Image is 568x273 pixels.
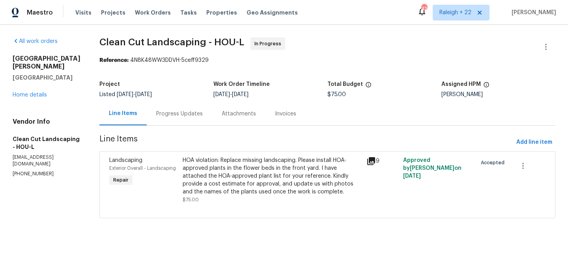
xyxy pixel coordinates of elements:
[13,135,80,151] h5: Clean Cut Landscaping - HOU-L
[439,9,471,17] span: Raleigh + 22
[109,110,137,117] div: Line Items
[365,82,372,92] span: The total cost of line items that have been proposed by Opendoor. This sum includes line items th...
[109,158,142,163] span: Landscaping
[254,40,284,48] span: In Progress
[27,9,53,17] span: Maestro
[13,92,47,98] a: Home details
[99,37,244,47] span: Clean Cut Landscaping - HOU-L
[75,9,92,17] span: Visits
[403,158,461,179] span: Approved by [PERSON_NAME] on
[13,118,80,126] h4: Vendor Info
[183,197,199,202] span: $75.00
[156,110,203,118] div: Progress Updates
[109,166,176,171] span: Exterior Overall - Landscaping
[13,55,80,71] h2: [GEOGRAPHIC_DATA][PERSON_NAME]
[13,154,80,167] p: [EMAIL_ADDRESS][DOMAIN_NAME]
[13,171,80,177] p: [PHONE_NUMBER]
[110,176,132,184] span: Repair
[516,137,552,147] span: Add line item
[99,135,513,150] span: Line Items
[206,9,237,17] span: Properties
[247,9,298,17] span: Geo Assignments
[481,159,508,167] span: Accepted
[232,92,248,97] span: [DATE]
[403,173,421,179] span: [DATE]
[13,74,80,82] h5: [GEOGRAPHIC_DATA]
[99,92,152,97] span: Listed
[101,9,125,17] span: Projects
[213,82,270,87] h5: Work Order Timeline
[99,58,129,63] b: Reference:
[99,82,120,87] h5: Project
[366,156,398,166] div: 9
[13,39,58,44] a: All work orders
[513,135,555,150] button: Add line item
[135,92,152,97] span: [DATE]
[117,92,133,97] span: [DATE]
[183,156,362,196] div: HOA violation: Replace missing landscaping. Please install HOA-approved plants in the flower beds...
[327,92,346,97] span: $75.00
[99,56,555,64] div: 4N8K48WW3DDVH-5ceff9329
[441,82,481,87] h5: Assigned HPM
[222,110,256,118] div: Attachments
[275,110,296,118] div: Invoices
[213,92,248,97] span: -
[117,92,152,97] span: -
[421,5,427,13] div: 420
[327,82,363,87] h5: Total Budget
[180,10,197,15] span: Tasks
[483,82,490,92] span: The hpm assigned to this work order.
[441,92,555,97] div: [PERSON_NAME]
[213,92,230,97] span: [DATE]
[508,9,556,17] span: [PERSON_NAME]
[135,9,171,17] span: Work Orders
